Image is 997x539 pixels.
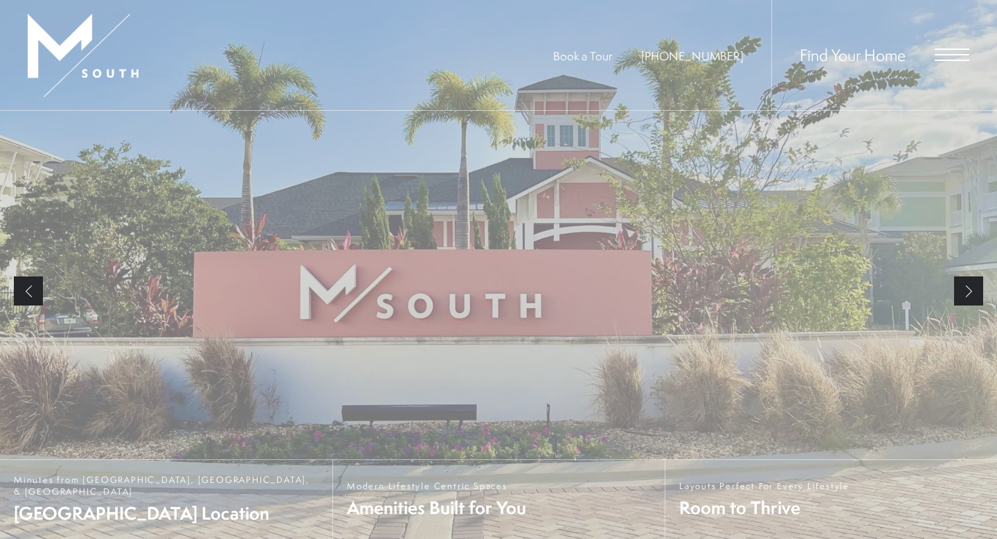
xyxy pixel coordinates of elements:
a: Find Your Home [800,44,906,66]
span: Room to Thrive [679,495,850,520]
a: Book a Tour [553,48,612,64]
span: Layouts Perfect For Every Lifestyle [679,480,850,492]
a: Call Us at 813-570-8014 [641,48,744,64]
a: Layouts Perfect For Every Lifestyle [665,460,997,539]
span: [GEOGRAPHIC_DATA] Location [14,501,318,525]
a: Next [954,276,983,306]
span: Minutes from [GEOGRAPHIC_DATA], [GEOGRAPHIC_DATA], & [GEOGRAPHIC_DATA] [14,474,318,497]
span: [PHONE_NUMBER] [641,48,744,64]
span: Modern Lifestyle Centric Spaces [347,480,526,492]
span: Amenities Built for You [347,495,526,520]
a: Modern Lifestyle Centric Spaces [332,460,665,539]
a: Previous [14,276,43,306]
button: Open Menu [935,48,969,61]
img: MSouth [28,14,138,97]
